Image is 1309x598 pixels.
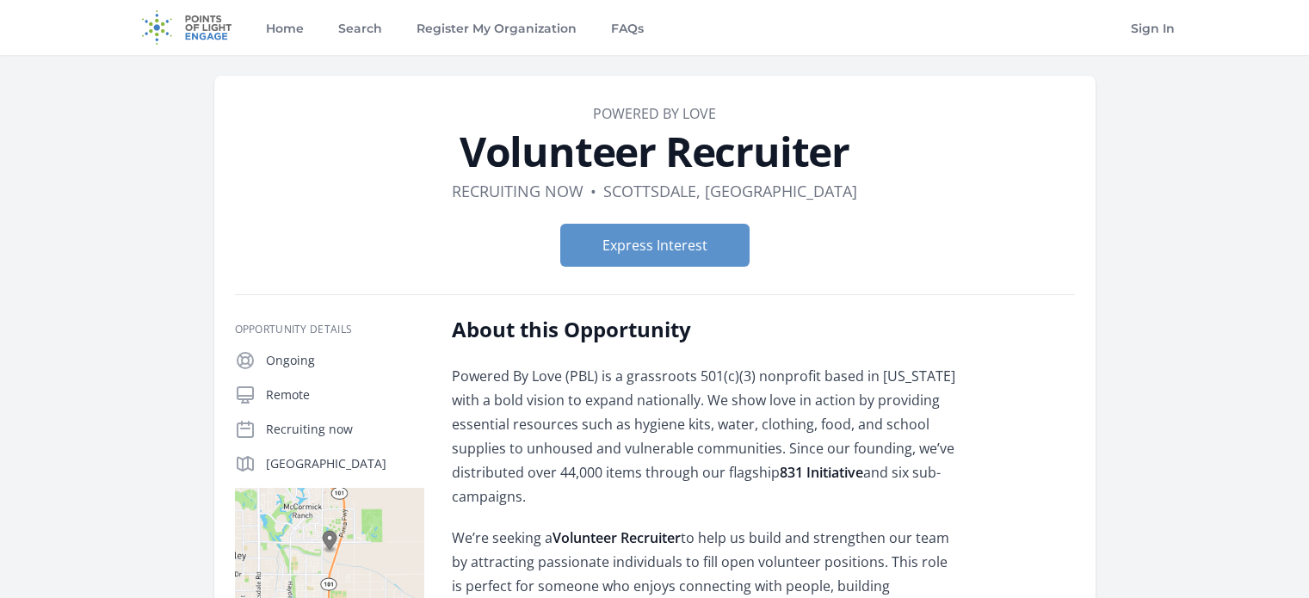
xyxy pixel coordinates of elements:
strong: Volunteer Recruiter [553,528,681,547]
h2: About this Opportunity [452,316,955,343]
p: Recruiting now [266,421,424,438]
p: [GEOGRAPHIC_DATA] [266,455,424,472]
strong: 831 Initiative [780,463,863,482]
p: Remote [266,386,424,404]
h1: Volunteer Recruiter [235,131,1075,172]
h3: Opportunity Details [235,323,424,336]
a: Powered By Love [593,104,716,123]
button: Express Interest [560,224,750,267]
p: Ongoing [266,352,424,369]
dd: Recruiting now [452,179,583,203]
p: Powered By Love (PBL) is a grassroots 501(c)(3) nonprofit based in [US_STATE] with a bold vision ... [452,364,955,509]
dd: Scottsdale, [GEOGRAPHIC_DATA] [603,179,857,203]
div: • [590,179,596,203]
